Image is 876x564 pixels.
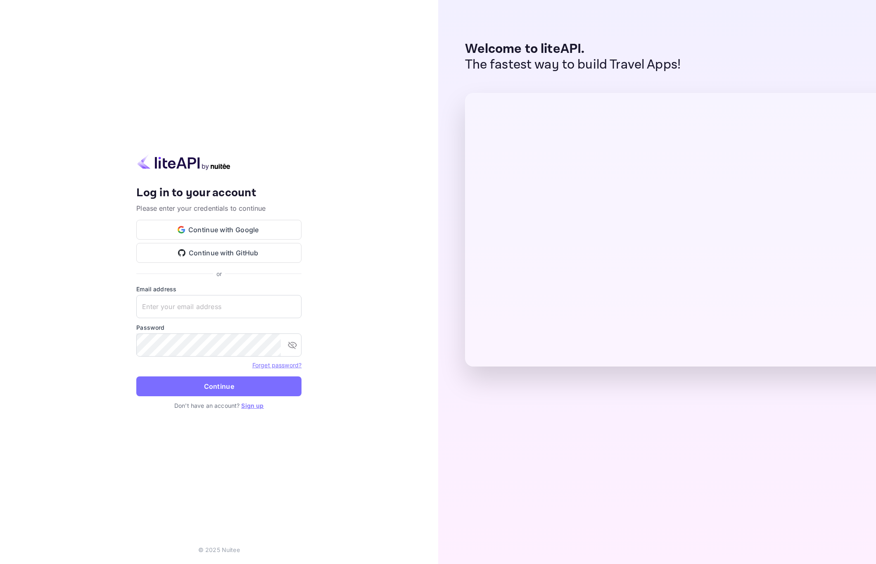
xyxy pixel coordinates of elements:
[252,362,301,369] a: Forget password?
[136,154,231,170] img: liteapi
[136,323,301,332] label: Password
[136,220,301,240] button: Continue with Google
[216,269,222,278] p: or
[136,295,301,318] input: Enter your email address
[136,285,301,293] label: Email address
[136,243,301,263] button: Continue with GitHub
[465,41,681,57] p: Welcome to liteAPI.
[136,203,301,213] p: Please enter your credentials to continue
[252,361,301,369] a: Forget password?
[241,402,264,409] a: Sign up
[136,401,301,410] p: Don't have an account?
[136,376,301,396] button: Continue
[136,186,301,200] h4: Log in to your account
[465,57,681,73] p: The fastest way to build Travel Apps!
[284,337,301,353] button: toggle password visibility
[198,545,240,554] p: © 2025 Nuitee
